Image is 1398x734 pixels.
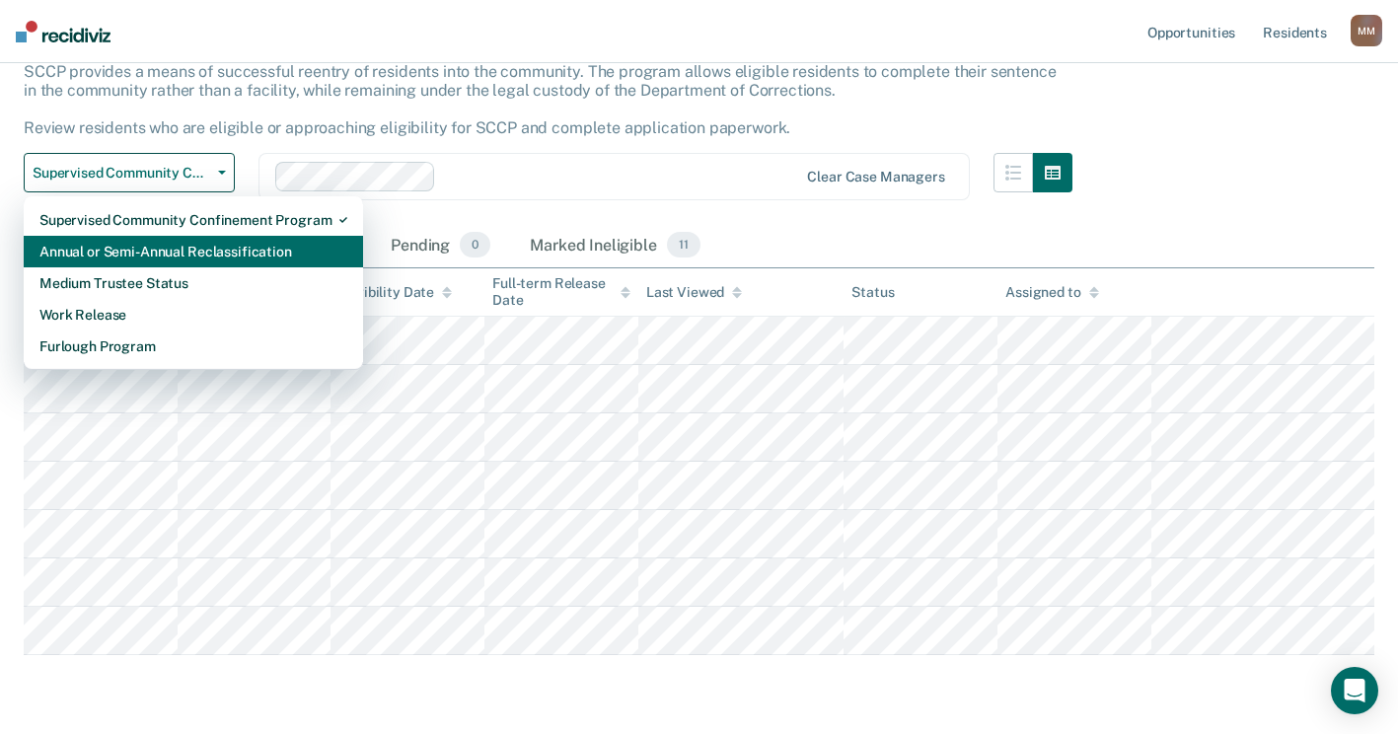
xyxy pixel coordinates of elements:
[387,224,494,267] div: Pending0
[16,21,110,42] img: Recidiviz
[460,232,490,257] span: 0
[646,284,742,301] div: Last Viewed
[851,284,894,301] div: Status
[338,284,452,301] div: Eligibility Date
[1351,15,1382,46] div: M M
[667,232,700,257] span: 11
[24,62,1056,138] p: SCCP provides a means of successful reentry of residents into the community. The program allows e...
[33,165,210,182] span: Supervised Community Confinement Program
[526,224,703,267] div: Marked Ineligible11
[39,236,347,267] div: Annual or Semi-Annual Reclassification
[1005,284,1098,301] div: Assigned to
[492,275,630,309] div: Full-term Release Date
[807,169,944,185] div: Clear case managers
[1351,15,1382,46] button: MM
[24,153,235,192] button: Supervised Community Confinement Program
[39,299,347,330] div: Work Release
[39,204,347,236] div: Supervised Community Confinement Program
[39,267,347,299] div: Medium Trustee Status
[1331,667,1378,714] div: Open Intercom Messenger
[39,330,347,362] div: Furlough Program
